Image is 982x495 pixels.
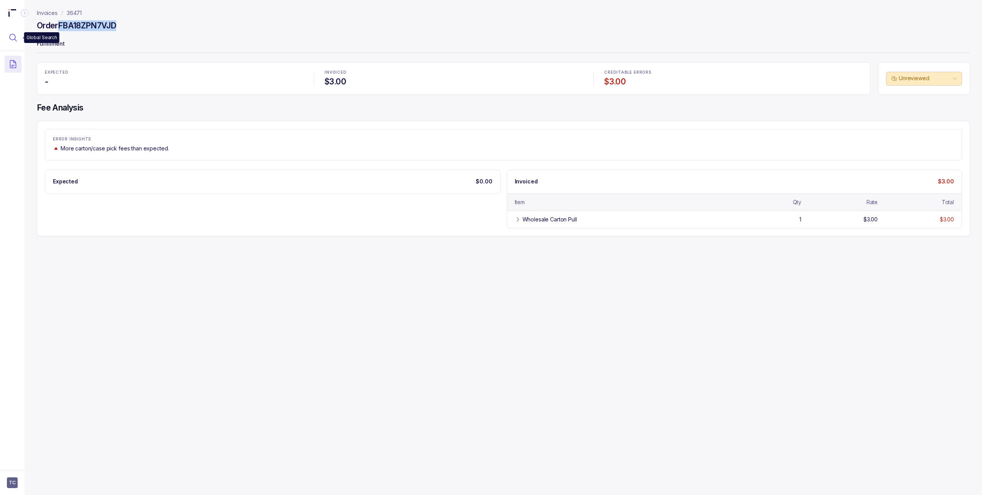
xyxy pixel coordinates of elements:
img: trend image [53,145,59,151]
a: 36471 [67,9,82,17]
div: $3.00 [940,216,954,223]
div: Wholesale Carton Pull [522,216,577,223]
p: INVOICED [325,70,583,75]
p: Invoiced [515,178,538,185]
div: 1 [799,216,801,223]
p: CREDITABLE ERRORS [604,70,862,75]
button: Menu Icon Button DocumentTextIcon [5,56,21,73]
p: ERROR INSIGHTS [53,137,954,142]
div: Qty [793,198,802,206]
button: Menu Icon Button MagnifyingGlassIcon [5,29,21,46]
p: Fulfillment [37,37,970,52]
p: EXPECTED [45,70,303,75]
nav: breadcrumb [37,9,82,17]
p: Unreviewed [899,74,951,82]
p: $0.00 [476,178,492,185]
h4: $3.00 [604,76,862,87]
h4: - [45,76,303,87]
div: Collapse Icon [20,8,29,18]
div: Item [515,198,525,206]
div: $3.00 [863,216,878,223]
div: Total [942,198,954,206]
h4: Order FBA18ZPN7VJD [37,20,116,31]
button: User initials [7,477,18,488]
h4: $3.00 [325,76,583,87]
p: Expected [53,178,78,185]
p: More carton/case pick fees than expected. [61,145,169,152]
a: Invoices [37,9,58,17]
button: Unreviewed [886,72,962,86]
p: Global Search [26,34,57,41]
h4: Fee Analysis [37,102,970,113]
div: Rate [867,198,878,206]
p: $3.00 [938,178,954,185]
